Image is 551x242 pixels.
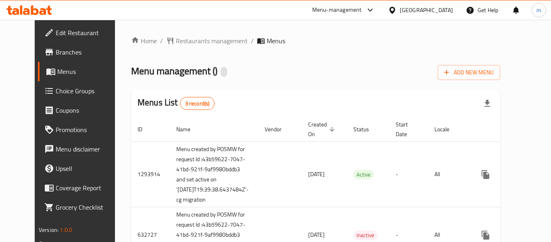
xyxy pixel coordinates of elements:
a: Upsell [38,159,127,178]
span: Start Date [396,120,418,139]
span: [DATE] [308,169,325,179]
a: Coverage Report [38,178,127,198]
span: Inactive [353,231,378,240]
button: more [476,165,495,184]
td: Menu created by POSMW for request Id :43b59622-7047-41bd-921f-9af9980bddb3 and set active on '[DA... [170,141,258,207]
span: Edit Restaurant [56,28,120,38]
span: Coupons [56,105,120,115]
span: 3 record(s) [180,100,215,107]
span: ID [138,124,153,134]
span: Version: [39,225,58,235]
a: Restaurants management [166,36,248,46]
span: Restaurants management [176,36,248,46]
span: Active [353,170,374,179]
div: Active [353,170,374,179]
span: Name [176,124,201,134]
div: Total records count [180,97,215,110]
td: 1293914 [131,141,170,207]
span: m [536,6,541,15]
span: Created On [308,120,337,139]
span: Menu management ( ) [131,62,217,80]
span: Menus [267,36,285,46]
a: Menu disclaimer [38,139,127,159]
nav: breadcrumb [131,36,500,46]
button: Change Status [495,165,515,184]
a: Edit Restaurant [38,23,127,42]
li: / [160,36,163,46]
a: Promotions [38,120,127,139]
div: Export file [478,94,497,113]
td: All [428,141,470,207]
span: Coverage Report [56,183,120,193]
span: Locale [434,124,460,134]
div: Menu-management [312,5,362,15]
h2: Menus List [138,97,215,110]
li: / [251,36,254,46]
span: 1.0.0 [60,225,72,235]
td: - [389,141,428,207]
a: Branches [38,42,127,62]
span: Menus [57,67,120,76]
a: Grocery Checklist [38,198,127,217]
button: Add New Menu [438,65,500,80]
span: [DATE] [308,229,325,240]
a: Home [131,36,157,46]
span: Add New Menu [444,67,494,78]
span: Promotions [56,125,120,135]
span: Grocery Checklist [56,202,120,212]
span: Branches [56,47,120,57]
div: [GEOGRAPHIC_DATA] [400,6,453,15]
a: Coupons [38,101,127,120]
span: Vendor [265,124,292,134]
a: Choice Groups [38,81,127,101]
span: Status [353,124,380,134]
a: Menus [38,62,127,81]
span: Upsell [56,164,120,173]
span: Choice Groups [56,86,120,96]
span: Menu disclaimer [56,144,120,154]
